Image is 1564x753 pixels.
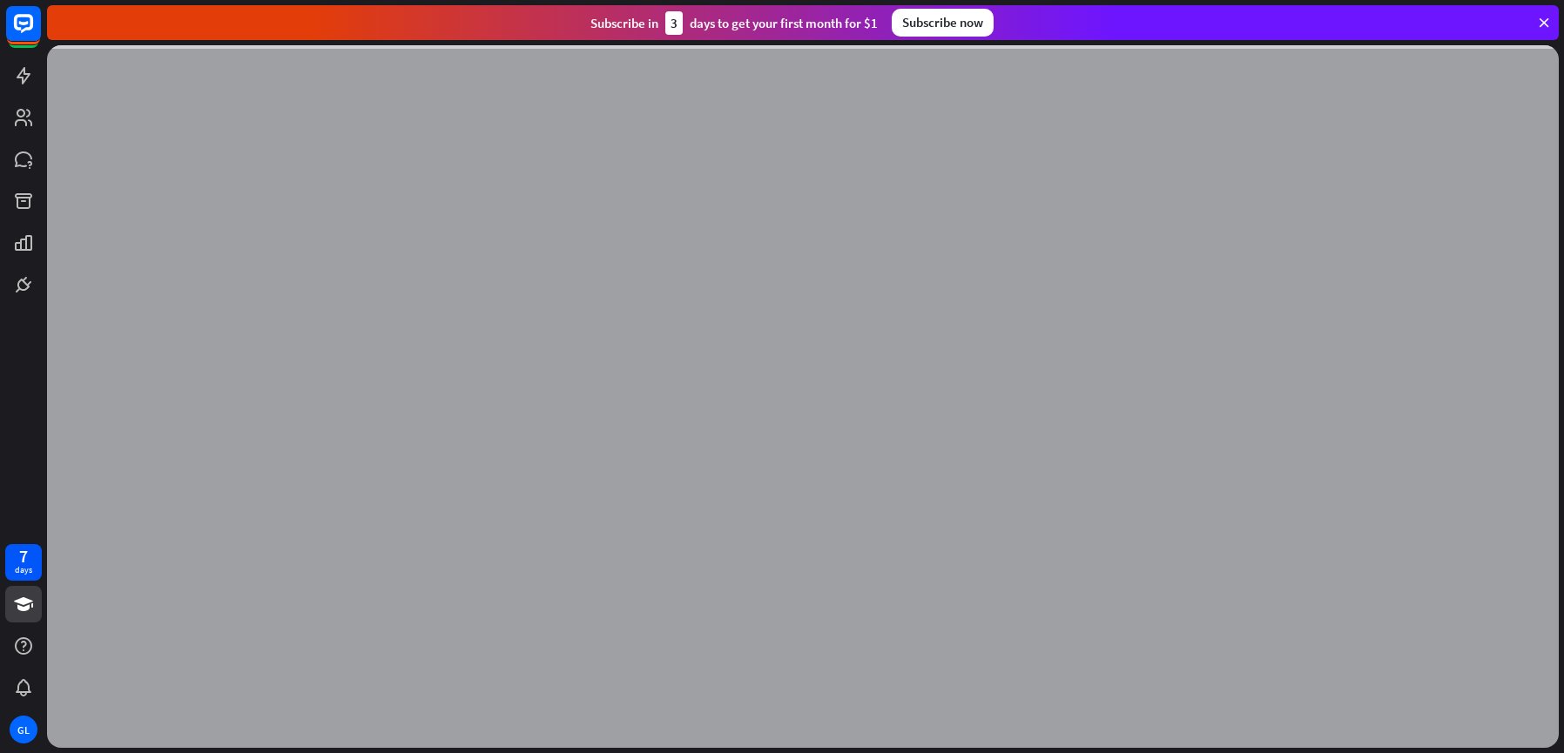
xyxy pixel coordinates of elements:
div: Subscribe now [892,9,994,37]
a: 7 days [5,544,42,581]
div: GL [10,716,37,743]
div: Subscribe in days to get your first month for $1 [590,11,878,35]
div: 7 [19,548,28,564]
div: days [15,564,32,576]
div: 3 [665,11,683,35]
